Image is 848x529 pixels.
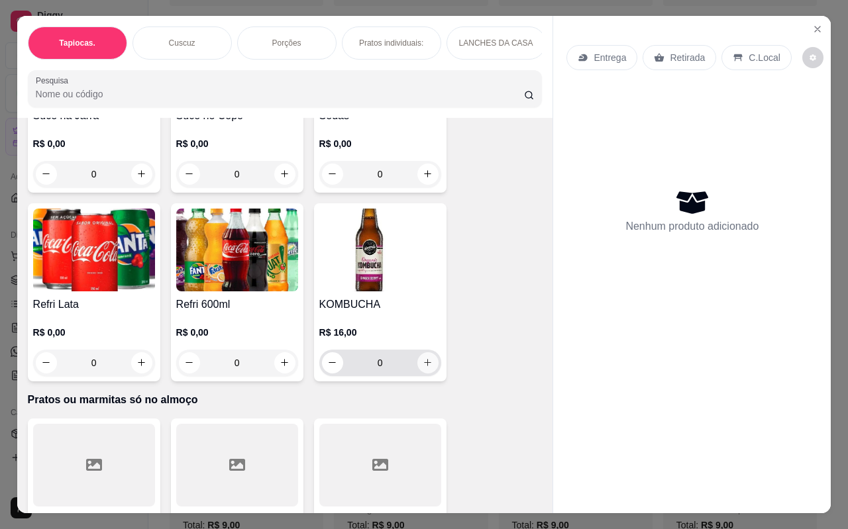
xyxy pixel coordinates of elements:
h4: KOMBUCHA [319,297,441,313]
img: product-image [176,209,298,291]
p: R$ 0,00 [33,326,155,339]
button: increase-product-quantity [417,352,439,373]
p: Pratos individuais: [359,38,423,48]
h4: Bife acebolado [33,512,155,528]
p: Cuscuz [169,38,195,48]
p: R$ 0,00 [176,137,298,150]
p: Porções [272,38,301,48]
p: R$ 0,00 [33,137,155,150]
h4: Bisteca suina [176,512,298,528]
img: product-image [33,209,155,291]
input: Pesquisa [36,87,524,101]
h4: Refri 600ml [176,297,298,313]
p: Nenhum produto adicionado [625,218,759,234]
img: product-image [319,209,441,291]
p: R$ 16,00 [319,326,441,339]
button: decrease-product-quantity [802,47,823,68]
p: Entrega [594,51,626,64]
p: R$ 0,00 [319,137,441,150]
button: decrease-product-quantity [322,352,343,373]
p: LANCHES DA CASA [459,38,533,48]
p: R$ 0,00 [176,326,298,339]
h4: File de frango [319,512,441,528]
button: Close [807,19,828,40]
p: Retirada [670,51,705,64]
p: Pratos ou marmitas só no almoço [28,392,543,408]
p: Tapiocas. [59,38,95,48]
p: C.Local [749,51,780,64]
label: Pesquisa [36,75,73,86]
h4: Refri Lata [33,297,155,313]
